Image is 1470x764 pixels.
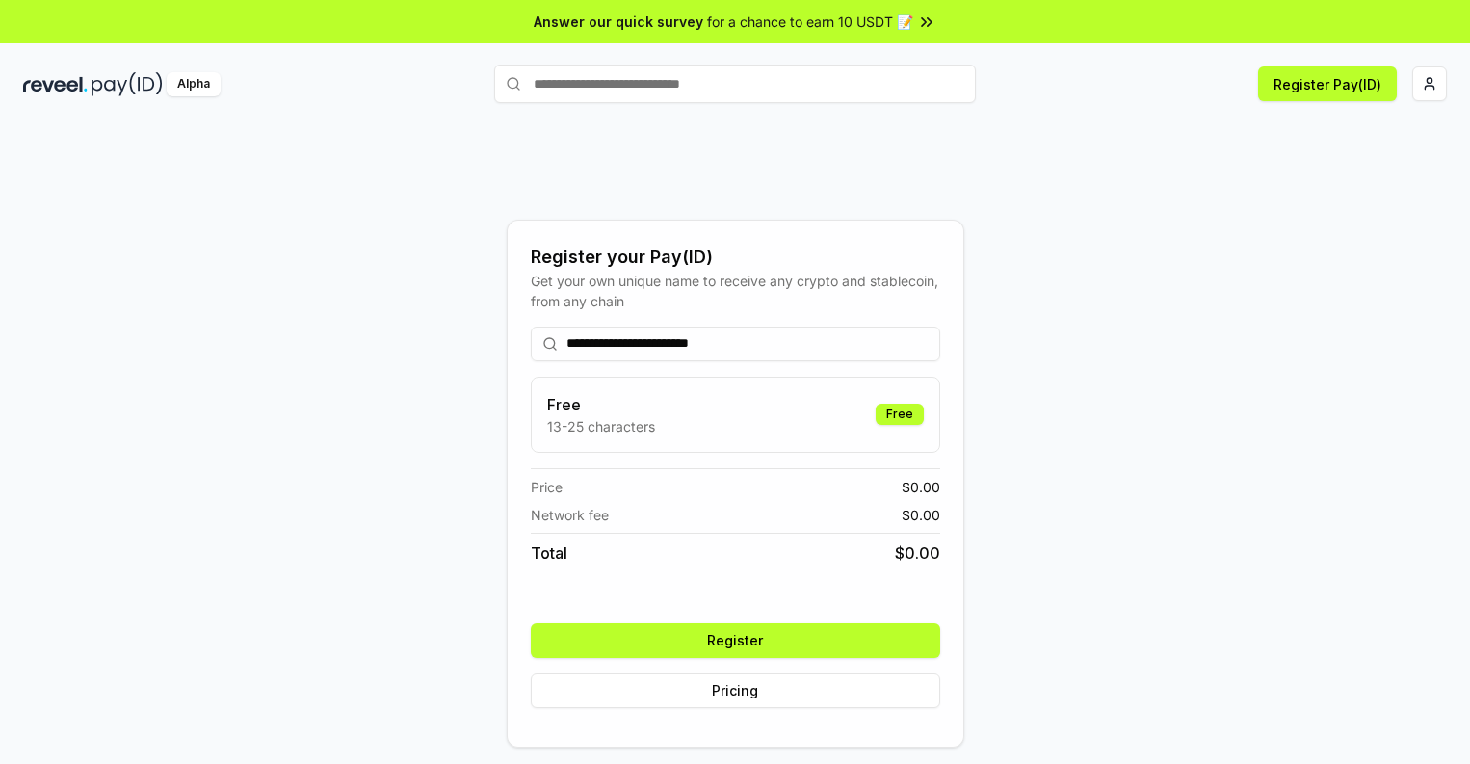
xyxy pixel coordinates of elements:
[902,477,940,497] span: $ 0.00
[547,393,655,416] h3: Free
[902,505,940,525] span: $ 0.00
[531,505,609,525] span: Network fee
[531,244,940,271] div: Register your Pay(ID)
[547,416,655,436] p: 13-25 characters
[534,12,703,32] span: Answer our quick survey
[92,72,163,96] img: pay_id
[531,271,940,311] div: Get your own unique name to receive any crypto and stablecoin, from any chain
[531,673,940,708] button: Pricing
[167,72,221,96] div: Alpha
[876,404,924,425] div: Free
[23,72,88,96] img: reveel_dark
[895,541,940,565] span: $ 0.00
[1258,66,1397,101] button: Register Pay(ID)
[531,623,940,658] button: Register
[531,541,567,565] span: Total
[707,12,913,32] span: for a chance to earn 10 USDT 📝
[531,477,563,497] span: Price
